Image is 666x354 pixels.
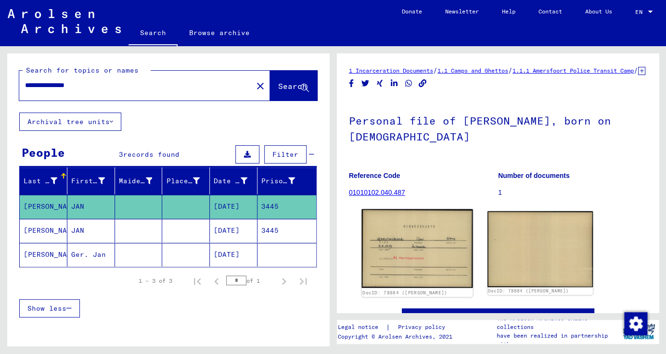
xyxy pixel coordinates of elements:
div: Date of Birth [214,173,259,189]
span: / [508,66,512,75]
button: First page [188,271,207,291]
a: 01010102.040.487 [349,189,405,196]
img: yv_logo.png [621,319,657,343]
img: Arolsen_neg.svg [8,9,121,33]
div: Last Name [24,173,69,189]
span: Show less [27,304,66,313]
button: Archival tree units [19,113,121,131]
mat-cell: [PERSON_NAME] [20,195,67,218]
p: The Arolsen Archives online collections [496,314,618,331]
div: Place of Birth [166,173,212,189]
mat-header-cell: Prisoner # [257,167,316,194]
button: Share on Xing [375,77,385,89]
img: 002.jpg [487,211,593,287]
div: Prisoner # [261,176,295,186]
mat-header-cell: First Name [67,167,115,194]
div: of 1 [226,276,274,285]
button: Last page [294,271,313,291]
button: Copy link [418,77,428,89]
button: Clear [251,76,270,95]
mat-cell: [PERSON_NAME] [20,219,67,242]
button: Show less [19,299,80,317]
span: EN [635,9,646,15]
button: Share on Twitter [360,77,371,89]
h1: Personal file of [PERSON_NAME], born on [DEMOGRAPHIC_DATA] [349,99,647,157]
button: Share on LinkedIn [389,77,399,89]
button: Filter [264,145,307,164]
mat-cell: [DATE] [210,219,257,242]
a: Legal notice [338,322,386,332]
a: 1 Incarceration Documents [349,67,433,74]
mat-header-cell: Maiden Name [115,167,163,194]
mat-cell: [PERSON_NAME] [20,243,67,266]
span: Filter [272,150,298,159]
mat-label: Search for topics or names [26,66,139,75]
button: Share on Facebook [346,77,357,89]
div: Place of Birth [166,176,200,186]
span: / [433,66,437,75]
button: Share on WhatsApp [404,77,414,89]
mat-icon: close [255,80,266,92]
mat-header-cell: Last Name [20,167,67,194]
a: DocID: 78884 ([PERSON_NAME]) [488,288,569,293]
mat-header-cell: Place of Birth [162,167,210,194]
button: Previous page [207,271,226,291]
span: Search [278,81,307,91]
button: Search [270,71,317,101]
a: Privacy policy [390,322,457,332]
p: 1 [498,188,647,198]
a: Browse archive [178,21,261,44]
mat-cell: [DATE] [210,195,257,218]
img: 001.jpg [362,209,473,288]
a: 1.1 Camps and Ghettos [437,67,508,74]
mat-header-cell: Date of Birth [210,167,257,194]
mat-cell: JAN [67,195,115,218]
mat-cell: 3445 [257,195,316,218]
a: 1.1.1 Amersfoort Police Transit Camp [512,67,634,74]
div: First Name [71,176,105,186]
p: Copyright © Arolsen Archives, 2021 [338,332,457,341]
span: 3 [119,150,123,159]
div: | [338,322,457,332]
button: Next page [274,271,294,291]
a: Search [128,21,178,46]
span: records found [123,150,179,159]
div: First Name [71,173,117,189]
div: People [22,144,65,161]
b: Reference Code [349,172,400,179]
div: Last Name [24,176,57,186]
a: See comments created before [DATE] [424,312,572,322]
b: Number of documents [498,172,570,179]
div: Maiden Name [119,176,153,186]
img: Change consent [624,312,647,335]
div: Date of Birth [214,176,247,186]
mat-cell: JAN [67,219,115,242]
a: DocID: 78884 ([PERSON_NAME]) [362,290,447,296]
p: have been realized in partnership with [496,331,618,349]
mat-cell: [DATE] [210,243,257,266]
mat-cell: 3445 [257,219,316,242]
div: 1 – 3 of 3 [139,277,172,285]
mat-cell: Ger. Jan [67,243,115,266]
span: / [634,66,638,75]
div: Maiden Name [119,173,165,189]
div: Prisoner # [261,173,307,189]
